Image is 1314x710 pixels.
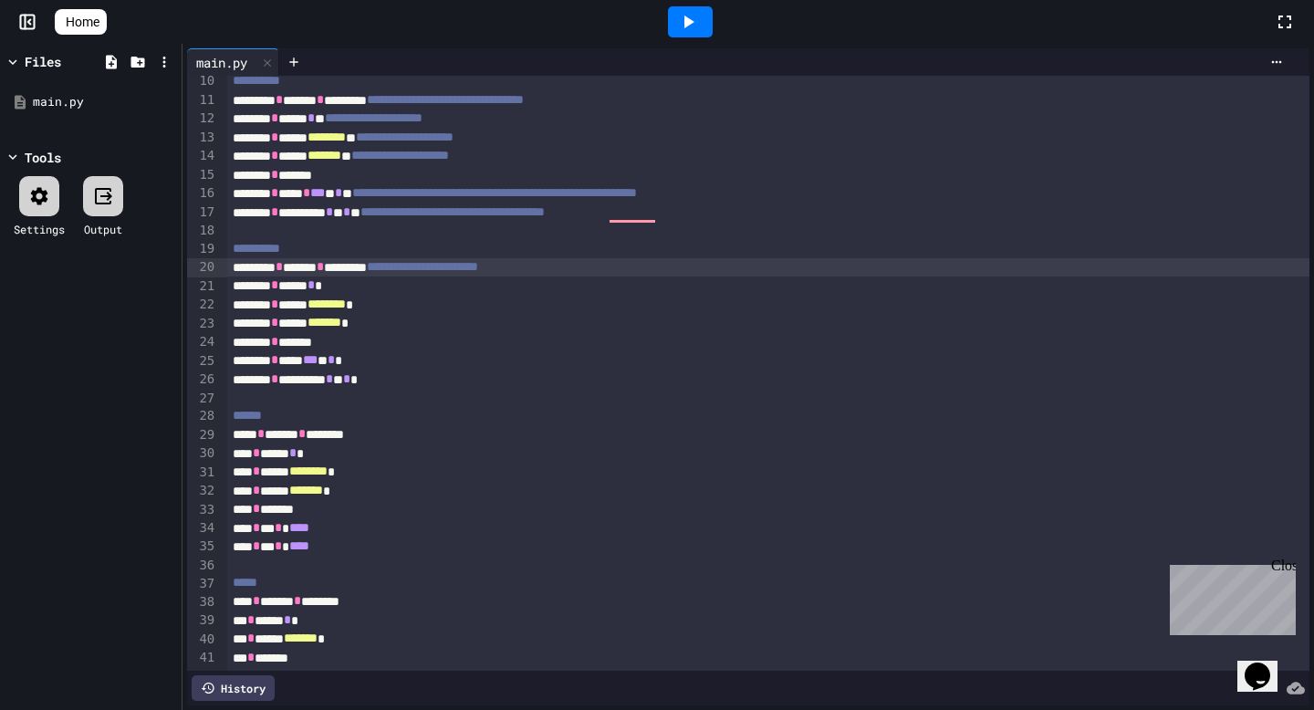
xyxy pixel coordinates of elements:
div: History [192,675,275,701]
iframe: chat widget [1163,558,1296,635]
div: 20 [187,258,217,277]
div: 38 [187,593,217,611]
span: Home [66,13,99,31]
div: Tools [25,148,61,167]
div: 10 [187,72,217,90]
div: main.py [33,93,175,111]
div: main.py [187,48,279,76]
div: 32 [187,482,217,500]
div: Output [84,221,122,237]
div: 26 [187,371,217,389]
div: 21 [187,277,217,296]
div: 28 [187,407,217,425]
div: 42 [187,668,217,686]
div: 17 [187,204,217,222]
div: 11 [187,91,217,110]
div: 16 [187,184,217,203]
div: 39 [187,611,217,630]
div: 13 [187,129,217,147]
div: Settings [14,221,65,237]
div: main.py [187,53,256,72]
div: 34 [187,519,217,538]
div: 22 [187,296,217,314]
div: 14 [187,147,217,165]
div: 23 [187,315,217,333]
div: Files [25,52,61,71]
div: 30 [187,444,217,463]
div: 35 [187,538,217,556]
div: 37 [187,575,217,593]
a: Home [55,9,107,35]
div: 41 [187,649,217,667]
div: 31 [187,464,217,482]
div: 36 [187,557,217,575]
div: 15 [187,166,217,184]
div: 33 [187,501,217,519]
div: Chat with us now!Close [7,7,126,116]
div: 18 [187,222,217,240]
div: 27 [187,390,217,408]
div: 40 [187,631,217,649]
div: 25 [187,352,217,371]
div: 29 [187,426,217,444]
iframe: chat widget [1237,637,1296,692]
div: 24 [187,333,217,351]
div: 12 [187,110,217,128]
div: 19 [187,240,217,258]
